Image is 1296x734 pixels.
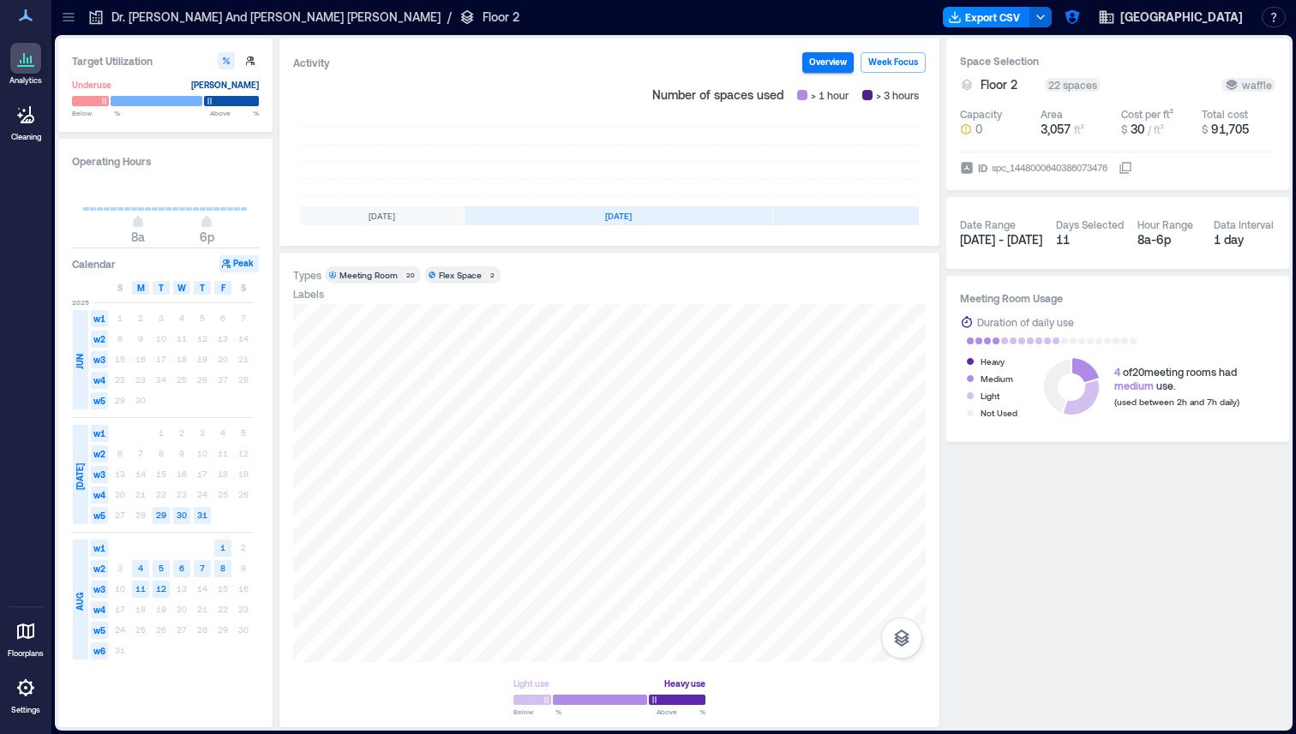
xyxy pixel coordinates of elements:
[1121,107,1173,121] div: Cost per ft²
[981,76,1038,93] button: Floor 2
[977,313,1074,331] div: Duration of daily use
[981,76,1017,93] span: Floor 2
[177,281,186,295] span: W
[72,108,120,118] span: Below %
[978,159,987,176] span: ID
[197,510,207,520] text: 31
[1074,123,1084,135] span: ft²
[802,52,854,73] button: Overview
[1214,231,1276,248] div: 1 day
[159,563,164,573] text: 5
[447,9,452,26] p: /
[72,52,259,69] h3: Target Utilization
[11,705,40,715] p: Settings
[1041,122,1071,136] span: 3,057
[91,642,108,659] span: w6
[159,281,164,295] span: T
[5,667,46,720] a: Settings
[91,466,108,483] span: w3
[861,52,926,73] button: Week Focus
[1131,122,1144,136] span: 30
[91,486,108,504] span: w4
[1045,78,1101,92] div: 22 spaces
[960,232,1042,247] span: [DATE] - [DATE]
[975,121,982,138] span: 0
[960,52,1275,69] h3: Space Selection
[200,563,205,573] text: 7
[241,281,246,295] span: S
[220,563,225,573] text: 8
[131,230,145,244] span: 8a
[91,351,108,368] span: w3
[91,445,108,462] span: w2
[664,675,705,692] div: Heavy use
[1114,379,1154,391] span: medium
[1121,121,1195,138] button: $ 30 / ft²
[1202,107,1248,121] div: Total cost
[91,392,108,409] span: w5
[91,622,108,639] span: w5
[111,9,441,26] p: Dr. [PERSON_NAME] And [PERSON_NAME] [PERSON_NAME]
[645,80,926,110] div: Number of spaces used
[191,76,259,93] div: [PERSON_NAME]
[91,372,108,389] span: w4
[1114,365,1239,392] div: of 20 meeting rooms had use.
[73,463,87,490] span: [DATE]
[811,87,849,104] span: > 1 hour
[293,287,324,301] div: Labels
[657,707,705,717] span: Above %
[943,7,1030,27] button: Export CSV
[1211,122,1249,136] span: 91,705
[72,255,116,272] h3: Calendar
[293,54,330,71] div: Activity
[4,38,47,91] a: Analytics
[91,601,108,618] span: w4
[177,510,187,520] text: 30
[960,107,1002,121] div: Capacity
[439,269,482,281] div: Flex Space
[91,331,108,348] span: w2
[156,583,166,594] text: 12
[1093,3,1248,31] button: [GEOGRAPHIC_DATA]
[200,281,205,295] span: T
[483,9,519,26] p: Floor 2
[11,132,41,142] p: Cleaning
[1041,107,1063,121] div: Area
[72,152,259,170] h3: Operating Hours
[960,289,1275,307] h3: Meeting Room Usage
[210,108,259,118] span: Above %
[3,611,49,664] a: Floorplans
[981,353,1005,370] div: Heavy
[1114,366,1120,378] span: 4
[1202,123,1208,135] span: $
[1225,78,1272,92] div: waffle
[981,387,999,404] div: Light
[300,206,464,225] div: [DATE]
[1056,218,1124,231] div: Days Selected
[990,159,1109,176] div: spc_1448000640386073476
[981,404,1017,421] div: Not Used
[220,542,225,552] text: 1
[91,560,108,577] span: w2
[403,270,417,280] div: 20
[876,87,919,104] span: > 3 hours
[1214,218,1274,231] div: Data Interval
[91,507,108,524] span: w5
[8,648,44,659] p: Floorplans
[465,206,772,225] div: [DATE]
[1148,123,1164,135] span: / ft²
[156,510,166,520] text: 29
[1119,161,1132,175] button: IDspc_1448000640386073476
[91,540,108,557] span: w1
[9,75,42,86] p: Analytics
[72,76,111,93] div: Underuse
[117,281,123,295] span: S
[73,593,87,611] span: AUG
[91,425,108,442] span: w1
[960,218,1016,231] div: Date Range
[138,563,143,573] text: 4
[1137,231,1200,248] div: 8a - 6p
[4,94,47,147] a: Cleaning
[487,270,497,280] div: 2
[513,707,561,717] span: Below %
